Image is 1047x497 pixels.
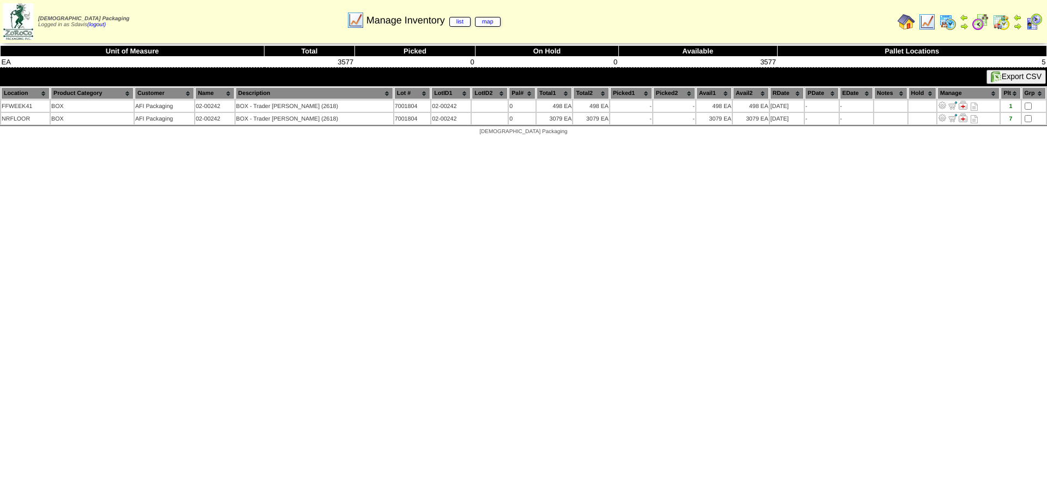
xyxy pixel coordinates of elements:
td: FFWEEK41 [1,100,50,112]
th: Product Category [51,87,134,99]
td: BOX [51,100,134,112]
th: Picked2 [653,87,695,99]
td: 0 [476,57,618,68]
td: NRFLOOR [1,113,50,124]
td: 3079 EA [733,113,769,124]
th: Hold [908,87,936,99]
th: Manage [937,87,1000,99]
img: arrowleft.gif [960,13,968,22]
a: (logout) [87,22,106,28]
th: Lot # [394,87,430,99]
td: - [610,113,652,124]
button: Export CSV [986,70,1046,84]
td: - [653,100,695,112]
th: Plt [1001,87,1020,99]
span: [DEMOGRAPHIC_DATA] Packaging [38,16,129,22]
th: LotID2 [472,87,508,99]
span: [DEMOGRAPHIC_DATA] Packaging [479,129,567,135]
th: Customer [135,87,194,99]
th: Unit of Measure [1,46,264,57]
td: 0 [509,113,535,124]
td: AFI Packaging [135,113,194,124]
td: - [805,113,838,124]
a: map [475,17,501,27]
img: Move [948,113,957,122]
td: - [610,100,652,112]
span: Logged in as Sdavis [38,16,129,28]
th: Total1 [537,87,573,99]
img: line_graph.gif [347,11,364,29]
th: Location [1,87,50,99]
th: Avail1 [696,87,732,99]
th: Total2 [573,87,609,99]
img: Manage Hold [959,101,967,110]
td: 3079 EA [537,113,573,124]
th: Name [195,87,234,99]
td: 02-00242 [431,100,471,112]
th: Picked [354,46,476,57]
td: 0 [354,57,476,68]
td: 7001804 [394,100,430,112]
span: Manage Inventory [366,15,501,26]
td: 3079 EA [573,113,609,124]
td: BOX - Trader [PERSON_NAME] (2618) [236,113,393,124]
th: Total [264,46,355,57]
td: AFI Packaging [135,100,194,112]
img: calendarblend.gif [972,13,989,31]
td: 3577 [618,57,777,68]
img: arrowleft.gif [1013,13,1022,22]
img: calendarinout.gif [992,13,1010,31]
div: 7 [1001,116,1020,122]
img: calendarcustomer.gif [1025,13,1043,31]
td: [DATE] [770,113,804,124]
th: PDate [805,87,838,99]
td: 02-00242 [431,113,471,124]
i: Note [971,103,978,111]
img: zoroco-logo-small.webp [3,3,33,40]
th: Picked1 [610,87,652,99]
td: 3079 EA [696,113,732,124]
td: 02-00242 [195,100,234,112]
td: [DATE] [770,100,804,112]
td: - [653,113,695,124]
td: 02-00242 [195,113,234,124]
td: 498 EA [537,100,573,112]
th: EDate [840,87,873,99]
th: Grp [1022,87,1046,99]
th: Description [236,87,393,99]
img: calendarprod.gif [939,13,956,31]
td: 498 EA [696,100,732,112]
td: 5 [777,57,1046,68]
td: - [840,100,873,112]
th: Available [618,46,777,57]
th: RDate [770,87,804,99]
th: On Hold [476,46,618,57]
th: Pal# [509,87,535,99]
img: Move [948,101,957,110]
td: 3577 [264,57,355,68]
a: list [449,17,471,27]
td: BOX [51,113,134,124]
td: 7001804 [394,113,430,124]
img: line_graph.gif [918,13,936,31]
th: LotID1 [431,87,471,99]
img: Adjust [938,113,947,122]
td: 0 [509,100,535,112]
img: home.gif [898,13,915,31]
td: - [805,100,838,112]
td: EA [1,57,264,68]
td: BOX - Trader [PERSON_NAME] (2618) [236,100,393,112]
img: Manage Hold [959,113,967,122]
td: 498 EA [573,100,609,112]
i: Note [971,115,978,123]
th: Notes [874,87,907,99]
td: - [840,113,873,124]
th: Avail2 [733,87,769,99]
td: 498 EA [733,100,769,112]
img: arrowright.gif [1013,22,1022,31]
img: Adjust [938,101,947,110]
img: arrowright.gif [960,22,968,31]
div: 1 [1001,103,1020,110]
th: Pallet Locations [777,46,1046,57]
img: excel.gif [991,71,1002,82]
